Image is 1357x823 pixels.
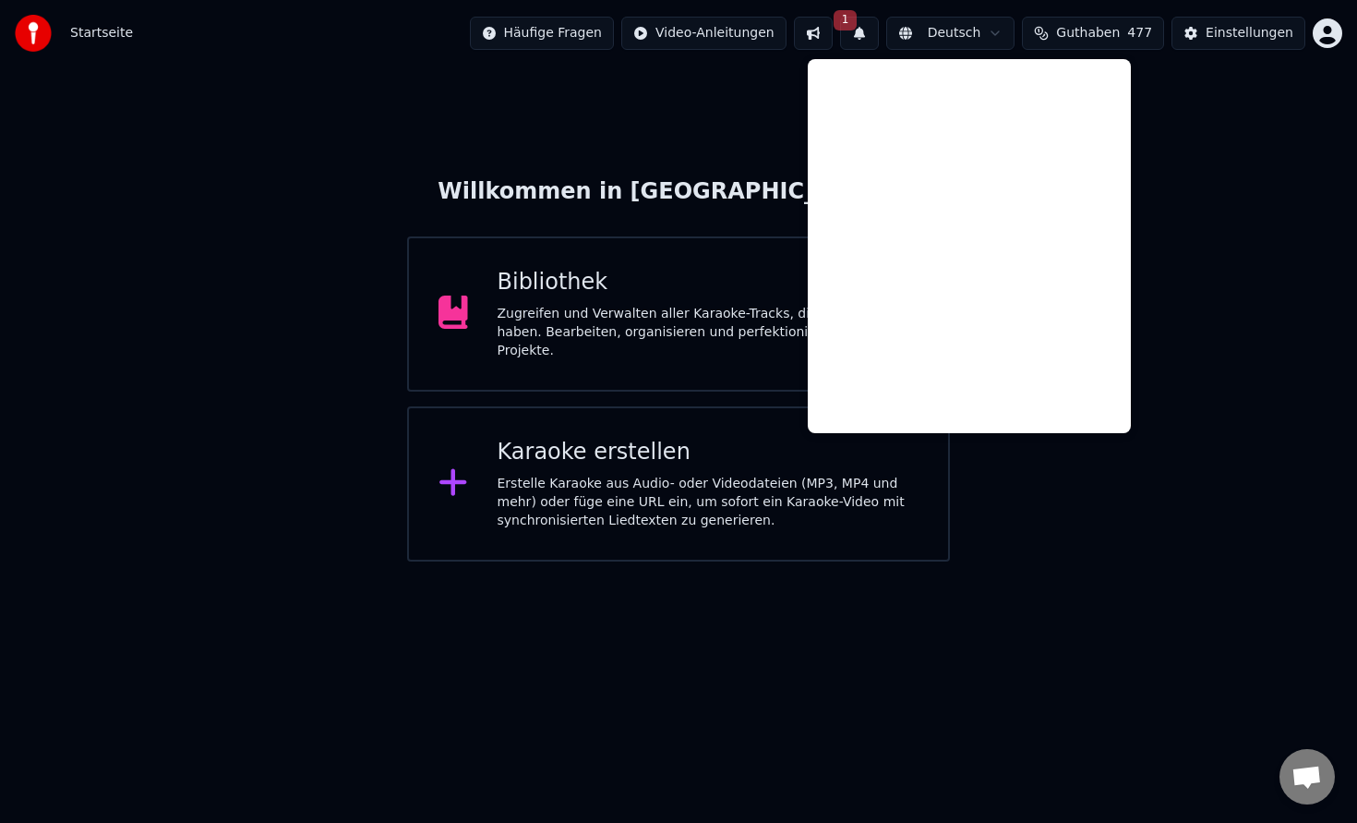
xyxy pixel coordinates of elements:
[470,17,615,50] button: Häufige Fragen
[498,268,919,297] div: Bibliothek
[70,24,133,42] nav: breadcrumb
[840,17,879,50] button: 1
[1056,24,1120,42] span: Guthaben
[70,24,133,42] span: Startseite
[621,17,787,50] button: Video-Anleitungen
[498,475,919,530] div: Erstelle Karaoke aus Audio- oder Videodateien (MP3, MP4 und mehr) oder füge eine URL ein, um sofo...
[1279,749,1335,805] div: Chat öffnen
[1127,24,1152,42] span: 477
[1206,24,1293,42] div: Einstellungen
[1022,17,1164,50] button: Guthaben477
[15,15,52,52] img: youka
[498,438,919,467] div: Karaoke erstellen
[498,305,919,360] div: Zugreifen und Verwalten aller Karaoke-Tracks, die Sie erstellt haben. Bearbeiten, organisieren un...
[438,177,919,207] div: Willkommen in [GEOGRAPHIC_DATA]
[834,10,858,30] span: 1
[1171,17,1305,50] button: Einstellungen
